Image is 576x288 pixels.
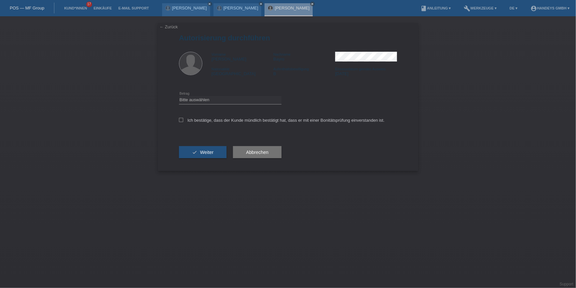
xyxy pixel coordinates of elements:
a: Kund*innen [61,6,90,10]
i: book [420,5,427,12]
a: [PERSON_NAME] [172,6,207,10]
button: Abbrechen [233,146,281,158]
span: Nationalität [212,67,229,71]
a: Einkäufe [90,6,115,10]
a: [PERSON_NAME] [224,6,258,10]
i: account_circle [530,5,537,12]
span: Vorname [212,52,226,56]
h1: Autorisierung durchführen [179,34,397,42]
div: [DATE] [335,66,397,76]
a: Support [560,282,573,286]
span: Abbrechen [246,150,268,155]
a: close [208,2,212,6]
div: [PERSON_NAME] [212,52,273,62]
a: DE ▾ [506,6,521,10]
label: Ich bestätige, dass der Kunde mündlich bestätigt hat, dass er mit einer Bonitätsprüfung einversta... [179,118,385,123]
span: Weiter [200,150,213,155]
a: close [310,2,315,6]
i: check [192,150,197,155]
div: Bayro [273,52,335,62]
span: 17 [86,2,92,7]
a: buildWerkzeuge ▾ [461,6,500,10]
div: B [273,66,335,76]
span: Einreisedatum gemäss Ausweis [335,67,386,71]
i: close [311,2,314,6]
span: Aufenthaltsbewilligung [273,67,309,71]
a: ← Zurück [159,24,178,29]
div: [GEOGRAPHIC_DATA] [212,66,273,76]
a: E-Mail Support [115,6,152,10]
i: build [464,5,471,12]
a: close [259,2,263,6]
a: [PERSON_NAME] [275,6,309,10]
a: bookAnleitung ▾ [417,6,454,10]
a: POS — MF Group [10,6,44,10]
a: account_circleHandeys GmbH ▾ [527,6,573,10]
button: check Weiter [179,146,226,158]
span: Nachname [273,52,291,56]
